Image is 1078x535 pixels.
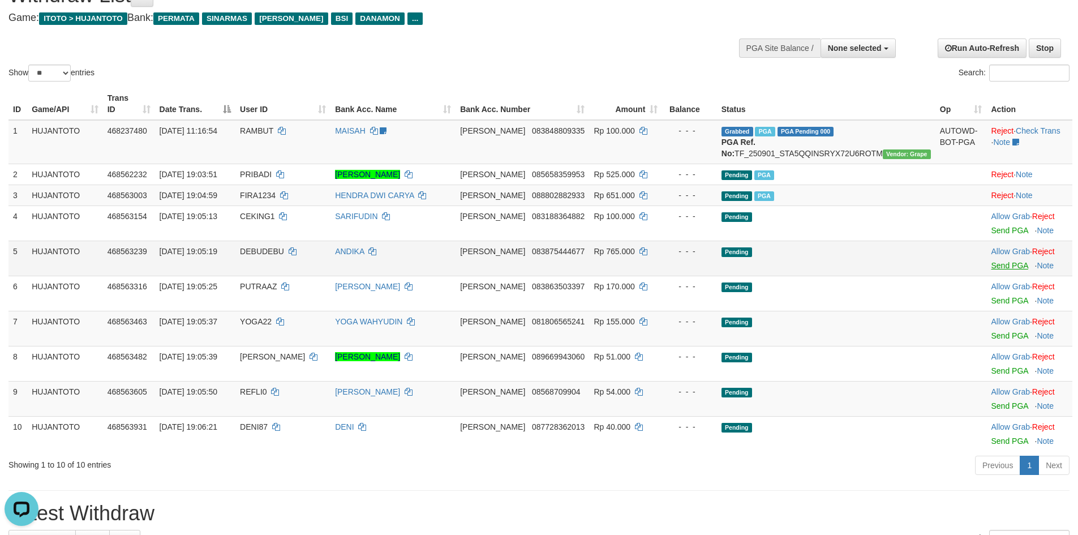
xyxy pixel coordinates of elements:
[335,317,402,326] a: YOGA WAHYUDIN
[721,247,752,257] span: Pending
[991,126,1013,135] a: Reject
[991,387,1032,396] span: ·
[108,126,147,135] span: 468237480
[8,455,441,470] div: Showing 1 to 10 of 10 entries
[8,88,27,120] th: ID
[667,351,712,362] div: - - -
[667,125,712,136] div: - - -
[8,120,27,164] td: 1
[108,212,147,221] span: 468563154
[991,247,1029,256] a: Allow Grab
[27,311,102,346] td: HUJANTOTO
[986,381,1072,416] td: ·
[991,436,1028,446] a: Send PGA
[27,416,102,451] td: HUJANTOTO
[335,191,414,200] a: HENDRA DWI CARYA
[8,164,27,185] td: 2
[355,12,405,25] span: DANAMON
[27,276,102,311] td: HUJANTOTO
[991,401,1028,410] a: Send PGA
[460,282,525,291] span: [PERSON_NAME]
[155,88,236,120] th: Date Trans.: activate to sort column descending
[532,126,585,135] span: Copy 083848809335 to clipboard
[991,422,1032,431] span: ·
[1037,296,1054,305] a: Note
[1032,282,1055,291] a: Reject
[991,387,1029,396] a: Allow Grab
[8,346,27,381] td: 8
[108,170,147,179] span: 468562232
[991,247,1032,256] span: ·
[235,88,330,120] th: User ID: activate to sort column ascending
[662,88,716,120] th: Balance
[532,387,581,396] span: Copy 08568709904 to clipboard
[1037,401,1054,410] a: Note
[986,311,1072,346] td: ·
[532,317,585,326] span: Copy 081806565241 to clipboard
[108,422,147,431] span: 468563931
[1037,226,1054,235] a: Note
[8,416,27,451] td: 10
[460,126,525,135] span: [PERSON_NAME]
[667,190,712,201] div: - - -
[8,241,27,276] td: 5
[883,149,931,159] span: Vendor URL: https://settle31.1velocity.biz
[1020,456,1039,475] a: 1
[986,346,1072,381] td: ·
[721,170,752,180] span: Pending
[754,191,774,201] span: PGA
[667,421,712,433] div: - - -
[108,282,147,291] span: 468563316
[532,352,585,361] span: Copy 089669943060 to clipboard
[935,120,987,164] td: AUTOWD-BOT-PGA
[594,317,634,326] span: Rp 155.000
[821,38,896,58] button: None selected
[986,276,1072,311] td: ·
[667,281,712,292] div: - - -
[1037,261,1054,270] a: Note
[778,127,834,136] span: PGA Pending
[108,317,147,326] span: 468563463
[989,65,1070,82] input: Search:
[1029,38,1061,58] a: Stop
[959,65,1070,82] label: Search:
[532,212,585,221] span: Copy 083188364882 to clipboard
[1032,212,1055,221] a: Reject
[108,387,147,396] span: 468563605
[1032,247,1055,256] a: Reject
[1016,191,1033,200] a: Note
[594,191,634,200] span: Rp 651.000
[27,88,102,120] th: Game/API: activate to sort column ascending
[1037,331,1054,340] a: Note
[594,170,634,179] span: Rp 525.000
[755,127,775,136] span: Marked by aeovivi
[153,12,199,25] span: PERMATA
[667,169,712,180] div: - - -
[721,212,752,222] span: Pending
[240,170,272,179] span: PRIBADI
[27,381,102,416] td: HUJANTOTO
[1032,422,1055,431] a: Reject
[1032,352,1055,361] a: Reject
[28,65,71,82] select: Showentries
[240,387,267,396] span: REFLI0
[1038,456,1070,475] a: Next
[335,422,354,431] a: DENI
[240,212,274,221] span: CEKING1
[27,164,102,185] td: HUJANTOTO
[667,211,712,222] div: - - -
[991,212,1029,221] a: Allow Grab
[460,247,525,256] span: [PERSON_NAME]
[27,241,102,276] td: HUJANTOTO
[460,422,525,431] span: [PERSON_NAME]
[594,212,634,221] span: Rp 100.000
[8,381,27,416] td: 9
[991,191,1013,200] a: Reject
[991,212,1032,221] span: ·
[1037,436,1054,446] a: Note
[975,456,1020,475] a: Previous
[8,502,1070,525] h1: Latest Withdraw
[594,352,630,361] span: Rp 51.000
[330,88,456,120] th: Bank Acc. Name: activate to sort column ascending
[1016,126,1060,135] a: Check Trans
